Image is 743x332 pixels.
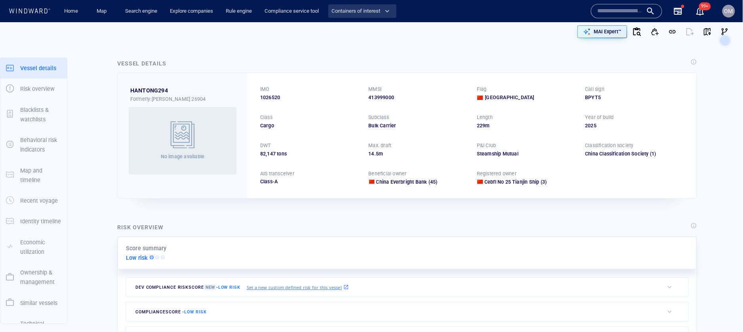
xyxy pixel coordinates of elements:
[20,238,61,257] p: Economic utilization
[369,94,468,101] div: 413999000
[0,262,67,293] button: Ownership & management
[161,154,205,159] span: No image available
[90,4,116,18] button: Map
[0,197,67,204] a: Recent voyage
[376,151,379,157] span: 5
[0,217,67,225] a: Identity timeline
[0,160,67,191] button: Map and timeline
[477,142,496,149] p: P&I Club
[130,86,168,95] div: HANTONG294
[0,273,67,281] a: Ownership & management
[585,94,684,101] div: BPYT5
[260,114,272,121] p: Class
[585,114,614,121] p: Year of build
[485,94,534,101] span: [GEOGRAPHIC_DATA]
[699,2,711,10] span: 99+
[184,309,206,315] span: Low risk
[477,170,516,177] p: Registered owner
[20,166,61,185] p: Map and timeline
[585,150,649,157] div: China Classification Society
[0,130,67,160] button: Behavioral risk indicators
[260,170,294,177] p: AIS transceiver
[0,190,67,211] button: Recent voyage
[260,142,271,149] p: DWT
[218,285,240,290] span: Low risk
[0,243,67,250] a: Economic utilization
[721,3,737,19] button: OM
[117,59,166,68] div: Vessel details
[695,6,705,16] div: Notification center
[716,23,733,40] button: Visual Link Analysis
[585,142,634,149] p: Classification society
[699,23,716,40] button: View on map
[20,298,57,308] p: Similar vessels
[122,4,160,18] a: Search engine
[695,6,705,16] button: 99+
[247,284,342,291] p: Set a new custom defined risk for this vessel
[0,141,67,148] a: Behavioral risk indicators
[0,299,67,306] a: Similar vessels
[594,28,622,35] p: MAI Expert™
[126,253,148,263] p: Low risk
[585,122,684,129] div: 2025
[369,170,407,177] p: Beneficial owner
[585,150,684,157] div: China Classification Society
[20,63,56,73] p: Vessel details
[260,94,280,101] span: 1026520
[260,122,359,129] div: Cargo
[577,25,627,38] button: MAI Expert™
[477,150,576,157] div: Steamship Mutual
[369,122,468,129] div: Bulk Carrier
[0,85,67,92] a: Risk overview
[126,244,167,253] p: Score summary
[117,223,164,232] div: Risk overview
[694,5,707,17] a: 99+
[585,86,605,93] p: Call sign
[477,114,493,121] p: Length
[0,79,67,99] button: Risk overview
[369,151,374,157] span: 14
[649,150,684,157] span: (1)
[484,179,539,185] span: Cebfl No 25 Tianjin Ship
[59,4,84,18] button: Home
[369,86,382,93] p: MMSI
[0,293,67,313] button: Similar vessels
[484,178,547,186] a: Cebfl No 25 Tianjin Ship (3)
[130,96,235,103] div: Formerly: [PERSON_NAME] 26904
[477,86,487,93] p: Flag
[0,171,67,178] a: Map and timeline
[261,4,322,18] a: Compliance service tool
[260,86,270,93] p: IMO
[646,23,664,40] button: Add to vessel list
[539,178,547,186] span: (3)
[486,123,490,129] span: m
[20,135,61,155] p: Behavioral risk indicators
[709,296,737,326] iframe: Chat
[331,7,390,16] span: Containers of interest
[260,150,359,157] div: 82,147 tons
[0,211,67,232] button: Identity timeline
[61,4,82,18] a: Home
[247,283,349,292] a: Set a new custom defined risk for this vessel
[477,123,486,129] span: 229
[627,22,646,41] button: Document Validation History
[376,178,438,186] a: China Everbright Bank (45)
[20,268,61,287] p: Ownership & management
[376,179,427,185] span: China Everbright Bank
[0,100,67,130] button: Blacklists & watchlists
[20,217,61,226] p: Identity timeline
[328,4,396,18] button: Containers of interest
[0,232,67,263] button: Economic utilization
[369,142,392,149] p: Max. draft
[20,84,55,94] p: Risk overview
[369,114,389,121] p: Subclass
[167,4,216,18] a: Explore companies
[260,178,278,184] span: Class-A
[379,151,383,157] span: m
[374,151,376,157] span: .
[204,284,216,290] span: New
[93,4,112,18] a: Map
